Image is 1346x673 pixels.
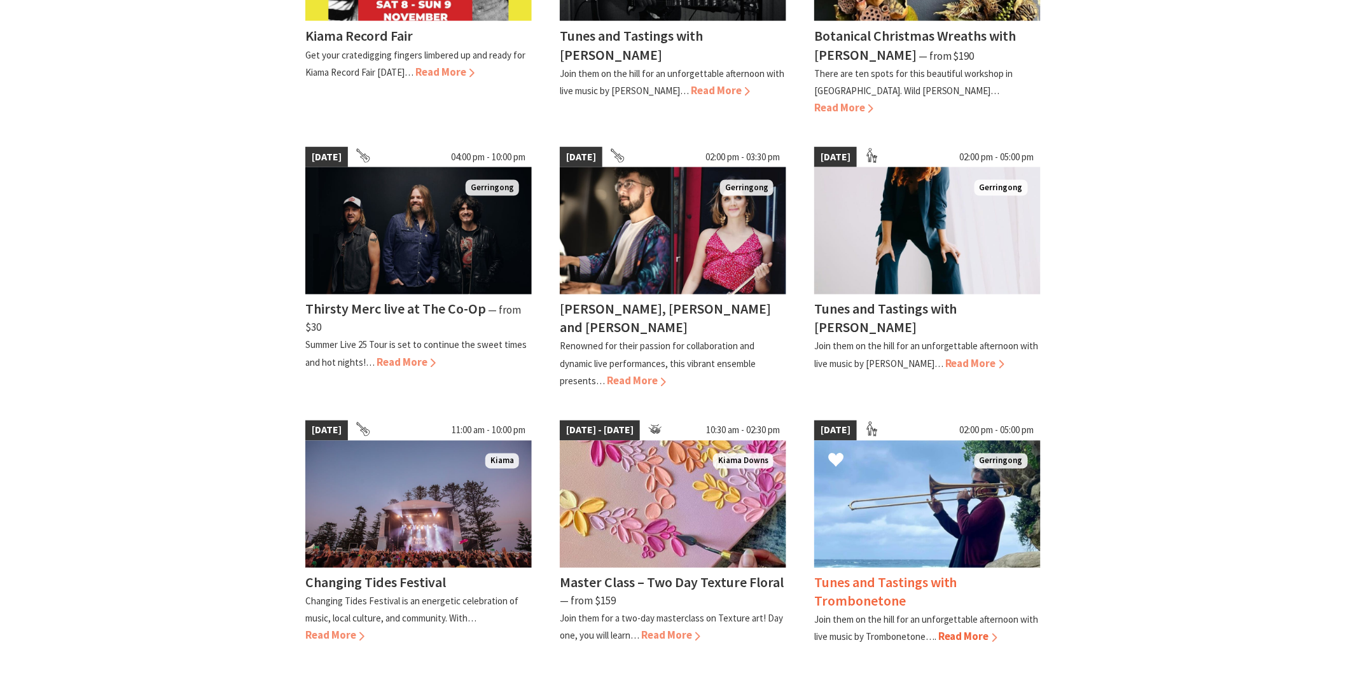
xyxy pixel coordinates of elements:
[305,49,525,78] p: Get your cratedigging fingers limbered up and ready for Kiama Record Fair [DATE]…
[305,595,518,625] p: Changing Tides Festival is an energetic celebration of music, local culture, and community. With…
[560,340,756,387] p: Renowned for their passion for collaboration and dynamic live performances, this vibrant ensemble...
[305,441,532,568] img: Changing Tides Main Stage
[814,167,1041,295] img: Kay Proudlove
[560,441,786,568] img: textured flowers on canvas
[641,628,700,642] span: Read More
[445,147,532,167] span: 04:00 pm - 10:00 pm
[814,67,1013,97] p: There are ten spots for this beautiful workshop in [GEOGRAPHIC_DATA]. Wild [PERSON_NAME]…
[814,614,1039,643] p: Join them on the hill for an unforgettable afternoon with live music by Trombonetone….
[814,147,1041,390] a: [DATE] 02:00 pm - 05:00 pm Kay Proudlove Gerringong Tunes and Tastings with [PERSON_NAME] Join th...
[814,300,957,336] h4: Tunes and Tastings with [PERSON_NAME]
[814,147,857,167] span: [DATE]
[975,180,1028,196] span: Gerringong
[560,574,784,592] h4: Master Class – Two Day Texture Floral
[305,167,532,295] img: Band photo
[815,440,857,483] button: Click to Favourite Tunes and Tastings with Trombonetone
[560,147,602,167] span: [DATE]
[814,101,873,114] span: Read More
[305,574,446,592] h4: Changing Tides Festival
[975,454,1028,469] span: Gerringong
[445,420,532,441] span: 11:00 am - 10:00 pm
[691,83,750,97] span: Read More
[305,628,364,642] span: Read More
[485,454,519,469] span: Kiama
[700,420,786,441] span: 10:30 am - 02:30 pm
[560,27,703,63] h4: Tunes and Tastings with [PERSON_NAME]
[814,574,957,610] h4: Tunes and Tastings with Trombonetone
[560,300,771,336] h4: [PERSON_NAME], [PERSON_NAME] and [PERSON_NAME]
[814,441,1041,568] img: Trombonetone
[466,180,519,196] span: Gerringong
[305,27,413,45] h4: Kiama Record Fair
[305,420,532,646] a: [DATE] 11:00 am - 10:00 pm Changing Tides Main Stage Kiama Changing Tides Festival Changing Tides...
[560,147,786,390] a: [DATE] 02:00 pm - 03:30 pm Man playing piano and woman holding flute Gerringong [PERSON_NAME], [P...
[560,420,786,646] a: [DATE] - [DATE] 10:30 am - 02:30 pm textured flowers on canvas Kiama Downs Master Class – Two Day...
[945,357,1004,371] span: Read More
[607,374,666,388] span: Read More
[377,356,436,370] span: Read More
[415,65,475,79] span: Read More
[305,339,527,368] p: Summer Live 25 Tour is set to continue the sweet times and hot nights!…
[720,180,774,196] span: Gerringong
[560,594,616,608] span: ⁠— from $159
[305,147,532,390] a: [DATE] 04:00 pm - 10:00 pm Band photo Gerringong Thirsty Merc live at The Co-Op ⁠— from $30 Summe...
[560,420,640,441] span: [DATE] - [DATE]
[699,147,786,167] span: 02:00 pm - 03:30 pm
[560,167,786,295] img: Man playing piano and woman holding flute
[560,67,784,97] p: Join them on the hill for an unforgettable afternoon with live music by [PERSON_NAME]…
[305,420,348,441] span: [DATE]
[954,420,1041,441] span: 02:00 pm - 05:00 pm
[305,300,486,318] h4: Thirsty Merc live at The Co-Op
[814,340,1039,370] p: Join them on the hill for an unforgettable afternoon with live music by [PERSON_NAME]…
[954,147,1041,167] span: 02:00 pm - 05:00 pm
[814,420,1041,646] a: [DATE] 02:00 pm - 05:00 pm Trombonetone Gerringong Tunes and Tastings with Trombonetone Join them...
[814,420,857,441] span: [DATE]
[713,454,774,469] span: Kiama Downs
[919,49,975,63] span: ⁠— from $190
[560,613,783,642] p: Join them for a two-day masterclass on Texture art! Day one, you will learn…
[938,630,997,644] span: Read More
[305,147,348,167] span: [DATE]
[814,27,1016,63] h4: Botanical Christmas Wreaths with [PERSON_NAME]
